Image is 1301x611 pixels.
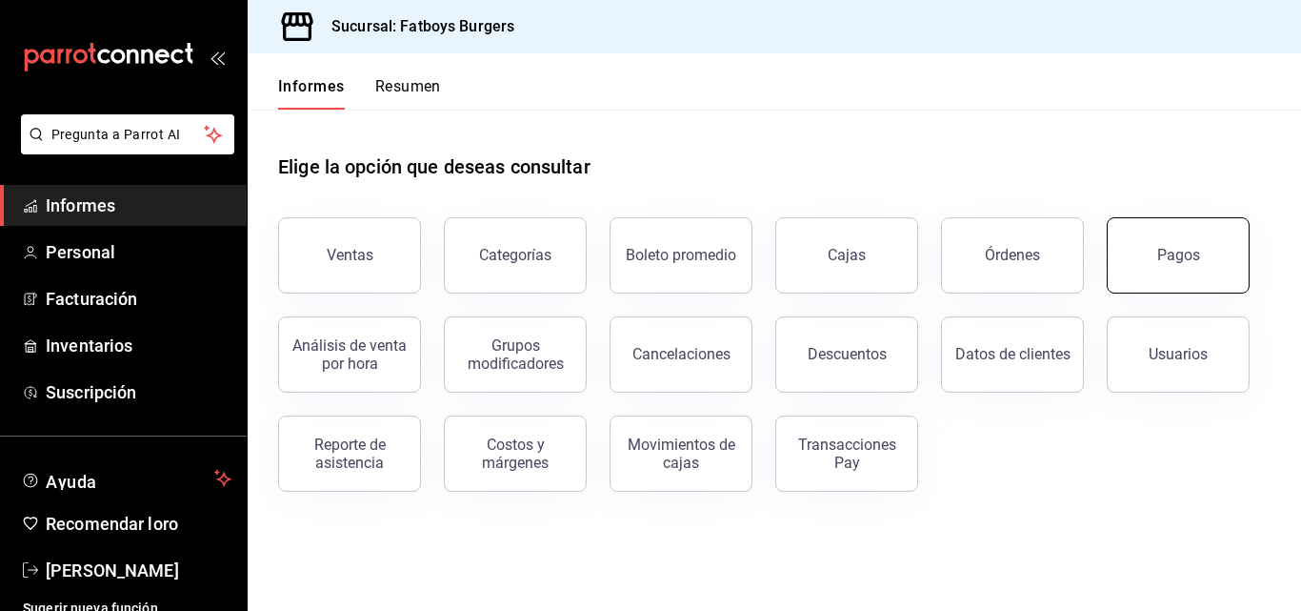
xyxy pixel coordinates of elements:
button: Boleto promedio [610,217,752,294]
button: Ventas [278,217,421,294]
font: Sucursal: Fatboys Burgers [331,17,514,35]
font: Categorías [479,246,551,264]
button: Transacciones Pay [775,416,918,492]
button: Costos y márgenes [444,416,587,492]
button: Descuentos [775,316,918,393]
font: Cancelaciones [632,345,731,363]
font: Cajas [828,246,867,264]
font: Suscripción [46,382,136,402]
font: Personal [46,242,115,262]
font: Reporte de asistencia [314,436,386,472]
button: abrir_cajón_menú [210,50,225,65]
font: Inventarios [46,336,132,356]
font: Pregunta a Parrot AI [51,127,181,142]
button: Movimientos de cajas [610,416,752,492]
font: Descuentos [808,345,887,363]
font: Análisis de venta por hora [292,336,407,373]
font: Grupos modificadores [468,336,564,373]
font: Órdenes [985,246,1040,264]
font: Ventas [327,246,373,264]
font: Transacciones Pay [798,436,896,472]
button: Categorías [444,217,587,294]
font: Usuarios [1149,345,1208,363]
button: Análisis de venta por hora [278,316,421,393]
font: Elige la opción que deseas consultar [278,155,590,178]
font: Pagos [1157,246,1200,264]
button: Datos de clientes [941,316,1084,393]
button: Grupos modificadores [444,316,587,393]
a: Cajas [775,217,918,294]
font: Datos de clientes [955,345,1071,363]
button: Pagos [1107,217,1250,294]
button: Pregunta a Parrot AI [21,114,234,154]
font: Movimientos de cajas [628,436,735,472]
button: Usuarios [1107,316,1250,393]
font: Informes [46,195,115,215]
div: pestañas de navegación [278,76,441,110]
font: Ayuda [46,472,97,492]
font: Recomendar loro [46,514,178,534]
button: Cancelaciones [610,316,752,393]
font: Facturación [46,289,137,309]
font: Informes [278,77,345,95]
a: Pregunta a Parrot AI [13,138,234,158]
button: Órdenes [941,217,1084,294]
button: Reporte de asistencia [278,416,421,492]
font: Costos y márgenes [482,436,549,472]
font: [PERSON_NAME] [46,560,179,580]
font: Resumen [375,77,441,95]
font: Boleto promedio [626,246,736,264]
